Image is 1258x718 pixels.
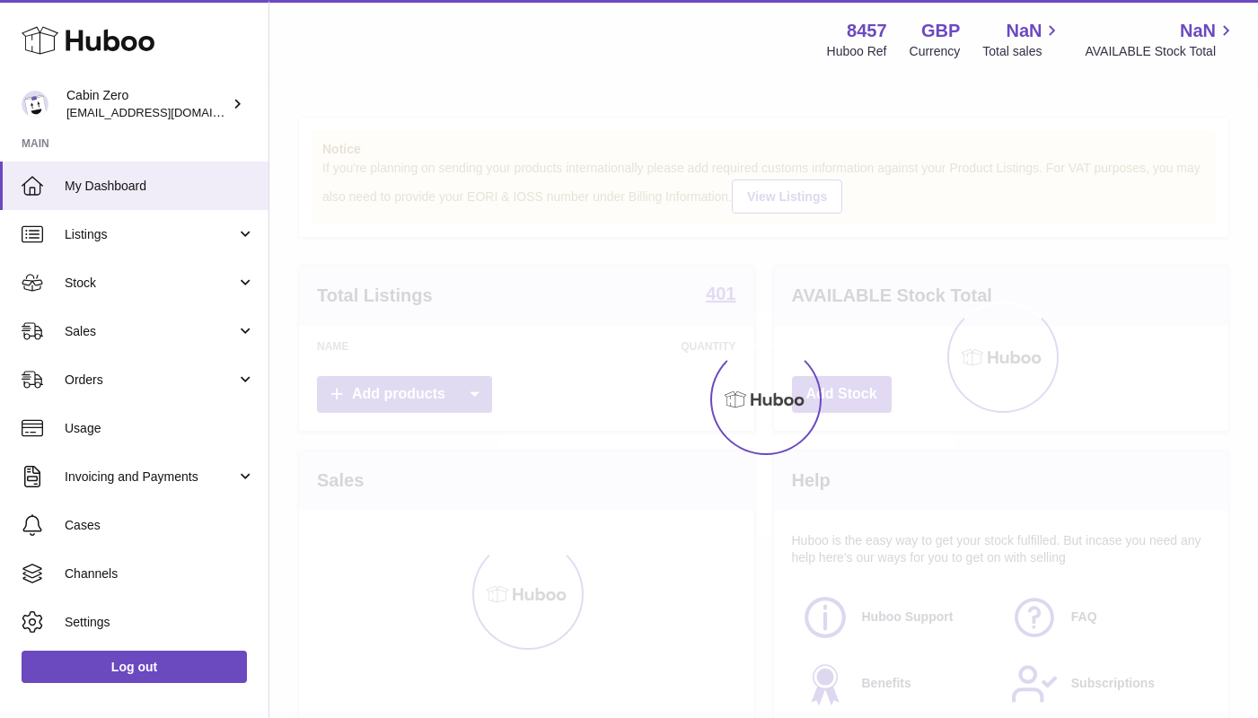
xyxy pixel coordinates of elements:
[22,651,247,683] a: Log out
[66,105,264,119] span: [EMAIL_ADDRESS][DOMAIN_NAME]
[1085,19,1236,60] a: NaN AVAILABLE Stock Total
[1180,19,1216,43] span: NaN
[65,420,255,437] span: Usage
[910,43,961,60] div: Currency
[65,517,255,534] span: Cases
[982,43,1062,60] span: Total sales
[1085,43,1236,60] span: AVAILABLE Stock Total
[65,565,255,582] span: Channels
[66,87,228,121] div: Cabin Zero
[65,275,236,292] span: Stock
[65,372,236,389] span: Orders
[1006,19,1042,43] span: NaN
[65,178,255,195] span: My Dashboard
[65,226,236,243] span: Listings
[65,468,236,486] span: Invoicing and Payments
[847,19,887,43] strong: 8457
[65,614,255,631] span: Settings
[22,91,48,118] img: debbychu@cabinzero.com
[827,43,887,60] div: Huboo Ref
[982,19,1062,60] a: NaN Total sales
[65,323,236,340] span: Sales
[921,19,960,43] strong: GBP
